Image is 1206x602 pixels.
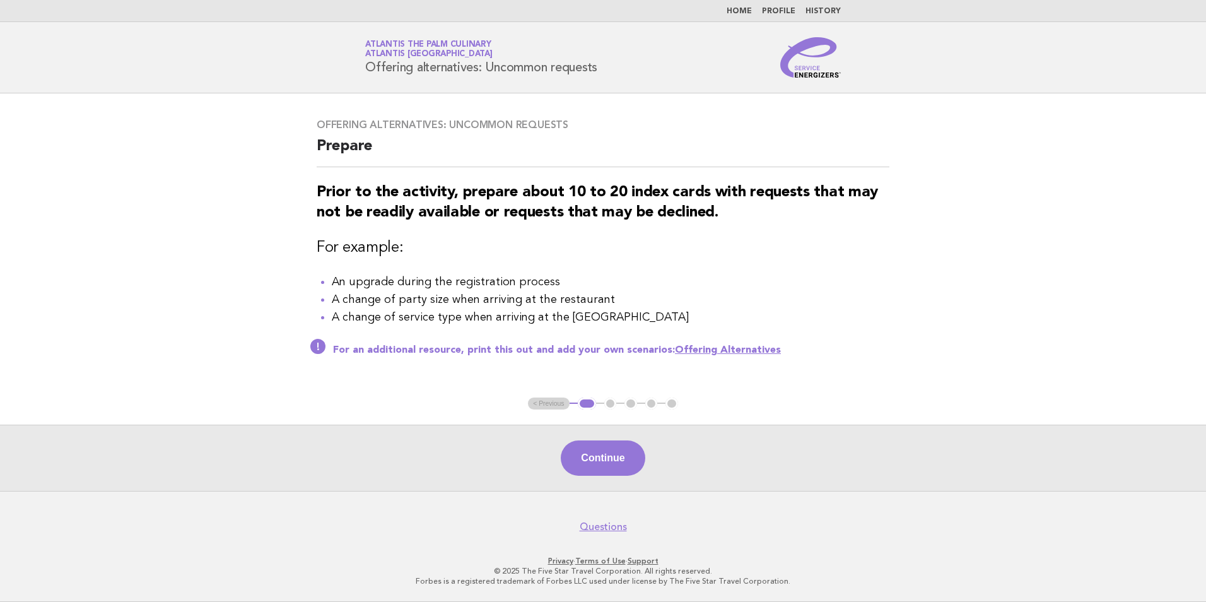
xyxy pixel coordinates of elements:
li: An upgrade during the registration process [332,273,889,291]
button: 1 [578,398,596,410]
p: · · [217,556,989,566]
strong: Prior to the activity, prepare about 10 to 20 index cards with requests that may not be readily a... [317,185,878,220]
h3: Offering alternatives: Uncommon requests [317,119,889,131]
li: A change of party size when arriving at the restaurant [332,291,889,309]
h3: For example: [317,238,889,258]
h1: Offering alternatives: Uncommon requests [365,41,597,74]
a: Privacy [548,557,573,565]
button: Continue [561,440,645,476]
span: Atlantis [GEOGRAPHIC_DATA] [365,50,493,59]
a: Questions [580,521,627,533]
a: Home [727,8,752,15]
p: For an additional resource, print this out and add your own scenarios: [333,344,889,357]
li: A change of service type when arriving at the [GEOGRAPHIC_DATA] [332,309,889,326]
a: Profile [762,8,795,15]
a: Terms of Use [575,557,626,565]
a: Atlantis The Palm CulinaryAtlantis [GEOGRAPHIC_DATA] [365,40,493,58]
a: History [805,8,841,15]
p: © 2025 The Five Star Travel Corporation. All rights reserved. [217,566,989,576]
img: Service Energizers [780,37,841,78]
a: Offering Alternatives [675,345,781,355]
p: Forbes is a registered trademark of Forbes LLC used under license by The Five Star Travel Corpora... [217,576,989,586]
a: Support [628,557,659,565]
h2: Prepare [317,136,889,167]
